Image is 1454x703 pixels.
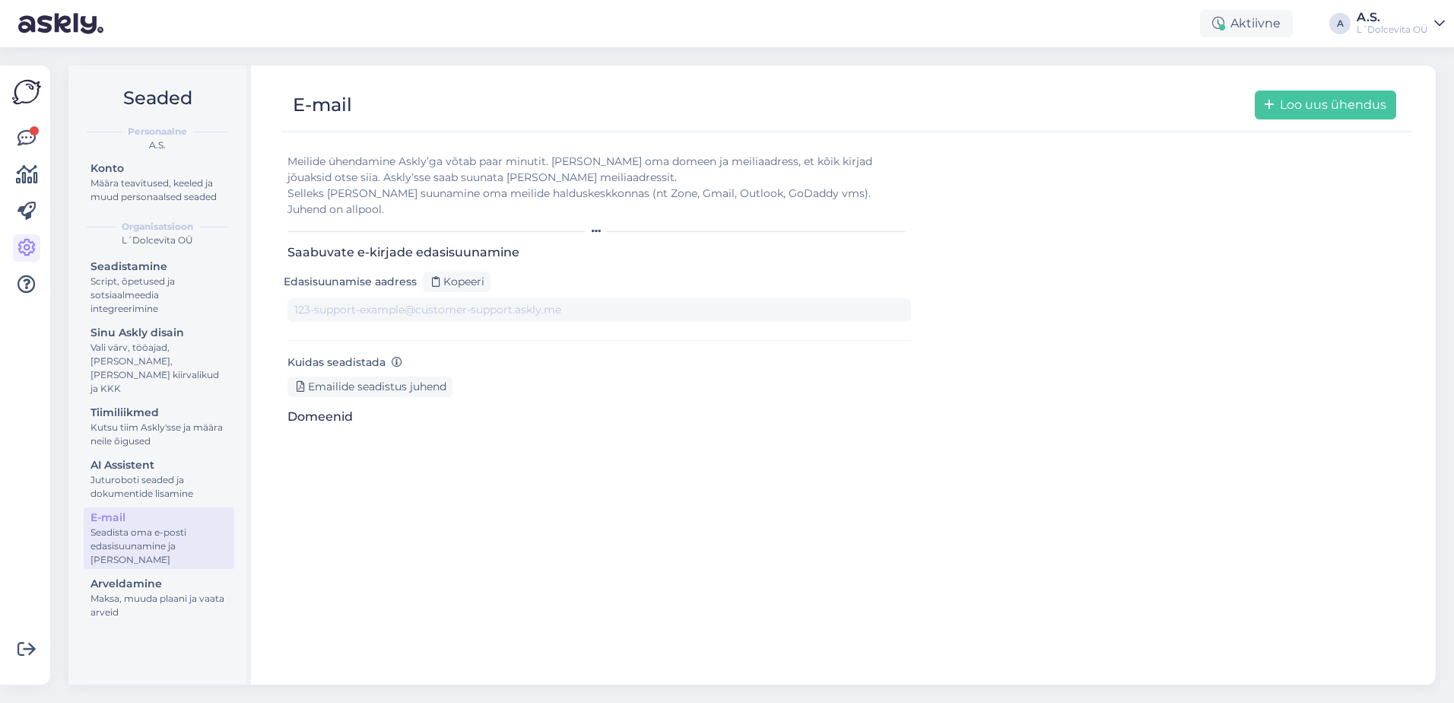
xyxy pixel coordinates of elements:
a: A.S.L´Dolcevita OÜ [1357,11,1445,36]
div: Kutsu tiim Askly'sse ja määra neile õigused [90,421,227,448]
button: Loo uus ühendus [1255,91,1396,119]
div: L´Dolcevita OÜ [81,234,234,247]
div: Määra teavitused, keeled ja muud personaalsed seaded [90,177,227,204]
label: Edasisuunamise aadress [284,274,417,290]
div: Arveldamine [90,576,227,592]
a: TiimiliikmedKutsu tiim Askly'sse ja määra neile õigused [84,402,234,450]
div: A.S. [1357,11,1428,24]
div: A.S. [81,138,234,152]
a: E-mailSeadista oma e-posti edasisuunamine ja [PERSON_NAME] [84,507,234,569]
div: L´Dolcevita OÜ [1357,24,1428,36]
a: SeadistamineScript, õpetused ja sotsiaalmeedia integreerimine [84,256,234,318]
input: 123-support-example@customer-support.askly.me [287,298,911,322]
div: E-mail [90,510,227,526]
div: Emailide seadistus juhend [287,377,452,397]
h3: Domeenid [287,409,911,424]
div: Maksa, muuda plaani ja vaata arveid [90,592,227,619]
h2: Seaded [81,84,234,113]
b: Personaalne [128,125,187,138]
div: Juturoboti seaded ja dokumentide lisamine [90,473,227,501]
a: KontoMäära teavitused, keeled ja muud personaalsed seaded [84,158,234,206]
h3: Saabuvate e-kirjade edasisuunamine [287,245,911,259]
a: AI AssistentJuturoboti seaded ja dokumentide lisamine [84,455,234,503]
div: Konto [90,161,227,177]
a: ArveldamineMaksa, muuda plaani ja vaata arveid [84,574,234,622]
div: Script, õpetused ja sotsiaalmeedia integreerimine [90,275,227,316]
div: AI Assistent [90,457,227,473]
div: Vali värv, tööajad, [PERSON_NAME], [PERSON_NAME] kiirvalikud ja KKK [90,341,227,396]
div: Meilide ühendamine Askly’ga võtab paar minutit. [PERSON_NAME] oma domeen ja meiliaadress, et kõik... [287,154,911,218]
div: Tiimiliikmed [90,405,227,421]
label: Kuidas seadistada [287,355,402,371]
div: Sinu Askly disain [90,325,227,341]
div: Aktiivne [1200,10,1293,37]
div: E-mail [293,91,352,119]
img: Askly Logo [12,78,41,107]
div: Kopeeri [423,272,490,292]
div: Seadistamine [90,259,227,275]
b: Organisatsioon [122,220,193,234]
div: Seadista oma e-posti edasisuunamine ja [PERSON_NAME] [90,526,227,567]
a: Sinu Askly disainVali värv, tööajad, [PERSON_NAME], [PERSON_NAME] kiirvalikud ja KKK [84,323,234,398]
div: A [1329,13,1351,34]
